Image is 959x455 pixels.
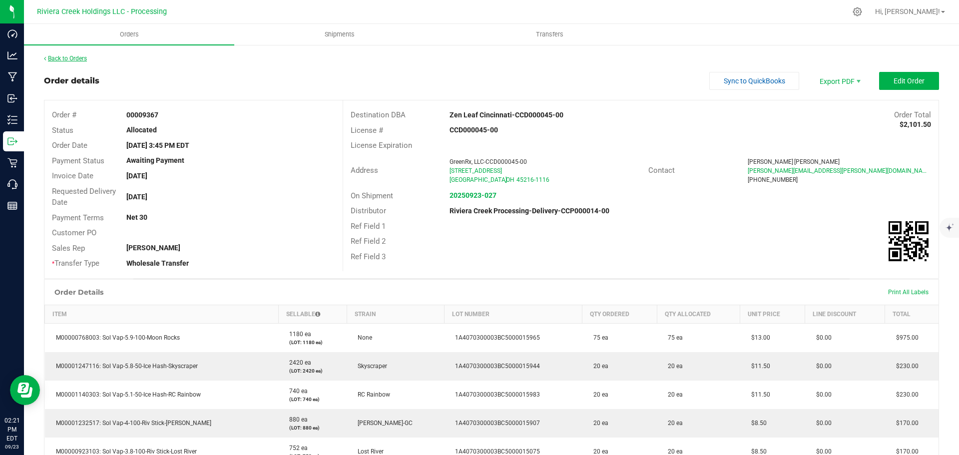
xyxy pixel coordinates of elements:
th: Lot Number [444,305,582,323]
strong: $2,101.50 [900,120,931,128]
span: $11.50 [746,391,770,398]
span: 752 ea [284,445,308,452]
span: None [353,334,372,341]
img: Scan me! [889,221,929,261]
span: Riviera Creek Holdings LLC - Processing [37,7,167,16]
button: Edit Order [879,72,939,90]
span: 20 ea [663,448,683,455]
strong: Zen Leaf Cincinnati-CCD000045-00 [450,111,563,119]
span: $170.00 [891,448,919,455]
a: Back to Orders [44,55,87,62]
p: (LOT: 880 ea) [284,424,341,432]
span: OH [506,176,514,183]
span: $230.00 [891,363,919,370]
span: Sync to QuickBooks [724,77,785,85]
span: License # [351,126,383,135]
iframe: Resource center [10,375,40,405]
span: Status [52,126,73,135]
th: Qty Allocated [657,305,740,323]
span: M00000768003: Sol Vap-5.9-100-Moon Rocks [51,334,180,341]
qrcode: 00009367 [889,221,929,261]
th: Total [885,305,939,323]
inline-svg: Manufacturing [7,72,17,82]
span: Ref Field 1 [351,222,386,231]
strong: Riviera Creek Processing-Delivery-CCP000014-00 [450,207,609,215]
p: (LOT: 2420 ea) [284,367,341,375]
span: 880 ea [284,416,308,423]
span: M00001232517: Sol Vap-4-100-Riv Stick-[PERSON_NAME] [51,420,211,427]
span: $0.00 [811,448,832,455]
th: Strain [347,305,444,323]
span: 740 ea [284,388,308,395]
th: Line Discount [805,305,885,323]
span: Ref Field 3 [351,252,386,261]
h1: Order Details [54,288,103,296]
p: 09/23 [4,443,19,451]
span: $975.00 [891,334,919,341]
span: 1180 ea [284,331,311,338]
span: Payment Terms [52,213,104,222]
span: Payment Status [52,156,104,165]
span: $230.00 [891,391,919,398]
span: [PERSON_NAME]-GC [353,420,413,427]
span: Order Date [52,141,87,150]
span: Hi, [PERSON_NAME]! [875,7,940,15]
span: 20 ea [663,420,683,427]
span: 75 ea [588,334,608,341]
span: Orders [106,30,152,39]
span: Address [351,166,378,175]
inline-svg: Inbound [7,93,17,103]
strong: Net 30 [126,213,147,221]
span: 75 ea [663,334,683,341]
span: , [505,176,506,183]
span: GreenRx, LLC-CCD000045-00 [450,158,527,165]
div: Order details [44,75,99,87]
span: 20 ea [663,363,683,370]
span: Transfers [522,30,577,39]
span: 1A4070300003BC5000015983 [450,391,540,398]
inline-svg: Call Center [7,179,17,189]
span: 2420 ea [284,359,311,366]
inline-svg: Dashboard [7,29,17,39]
p: (LOT: 740 ea) [284,396,341,403]
span: $13.00 [746,334,770,341]
span: 20 ea [588,420,608,427]
th: Item [45,305,279,323]
span: $0.00 [811,391,832,398]
strong: [DATE] [126,193,147,201]
th: Unit Price [740,305,805,323]
span: [PERSON_NAME][EMAIL_ADDRESS][PERSON_NAME][DOMAIN_NAME] [748,167,933,174]
span: 1A4070300003BC5000015944 [450,363,540,370]
span: On Shipment [351,191,393,200]
span: Lost River [353,448,384,455]
span: [PHONE_NUMBER] [748,176,798,183]
span: RC Rainbow [353,391,390,398]
strong: [DATE] 3:45 PM EDT [126,141,189,149]
a: Orders [24,24,234,45]
th: Sellable [278,305,347,323]
span: Shipments [311,30,368,39]
span: 1A4070300003BC5000015075 [450,448,540,455]
span: $11.50 [746,363,770,370]
span: M00001247116: Sol Vap-5.8-50-Ice Hash-Skyscraper [51,363,198,370]
span: Transfer Type [52,259,99,268]
inline-svg: Inventory [7,115,17,125]
span: License Expiration [351,141,412,150]
a: 20250923-027 [450,191,496,199]
span: 1A4070300003BC5000015965 [450,334,540,341]
strong: Allocated [126,126,157,134]
span: [PERSON_NAME] [794,158,840,165]
span: $8.50 [746,448,767,455]
li: Export PDF [809,72,869,90]
span: 1A4070300003BC5000015907 [450,420,540,427]
span: M00000923103: Sol Vap-3.8-100-Riv Stick-Lost River [51,448,197,455]
span: $8.50 [746,420,767,427]
span: $0.00 [811,363,832,370]
inline-svg: Reports [7,201,17,211]
span: $170.00 [891,420,919,427]
span: Order # [52,110,76,119]
span: Distributor [351,206,386,215]
span: Edit Order [894,77,925,85]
